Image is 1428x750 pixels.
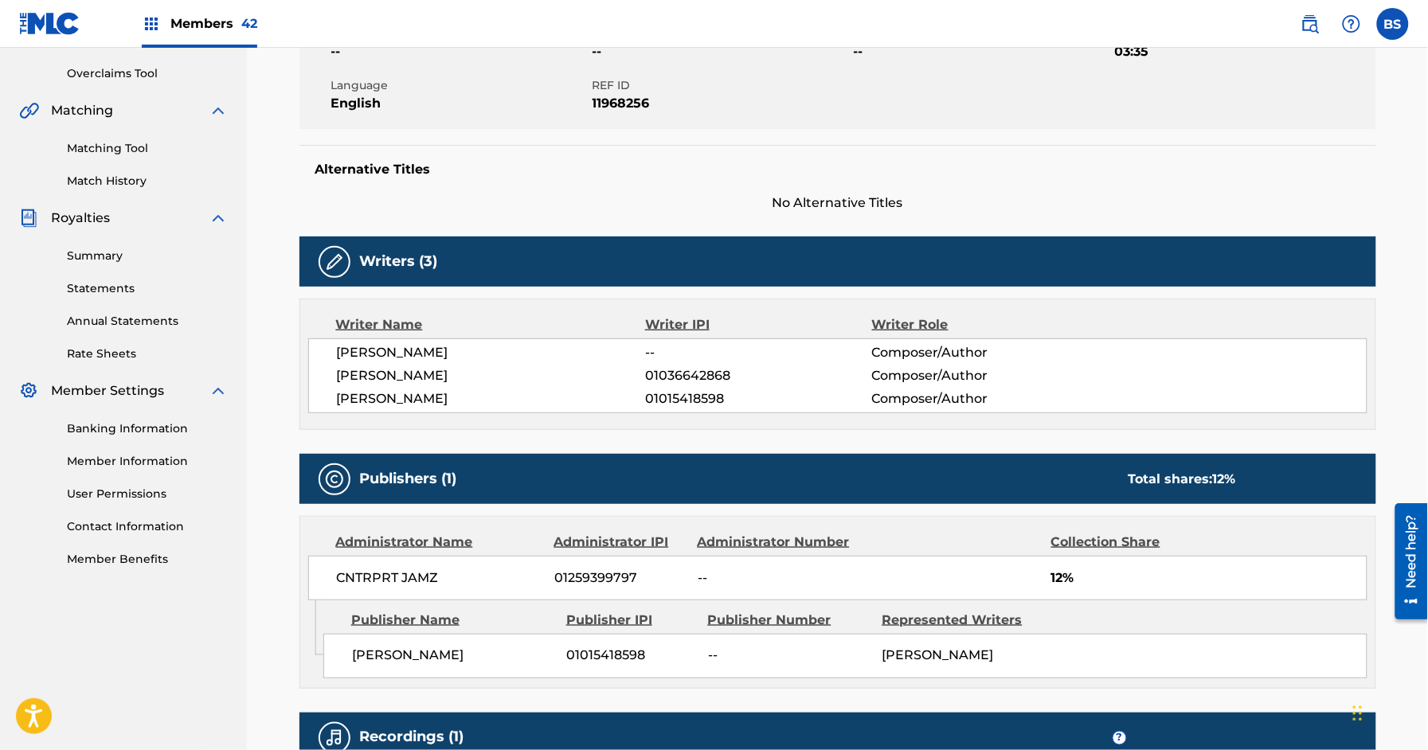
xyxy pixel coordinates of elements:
[331,42,589,61] span: --
[872,315,1078,334] div: Writer Role
[209,381,228,400] img: expand
[1051,533,1206,552] div: Collection Share
[142,14,161,33] img: Top Rightsholders
[325,470,344,489] img: Publishers
[360,729,464,747] h5: Recordings (1)
[554,533,686,552] div: Administrator IPI
[1115,42,1372,61] span: 03:35
[67,551,228,568] a: Member Benefits
[1213,471,1236,486] span: 12 %
[554,568,686,588] span: 01259399797
[352,646,555,666] span: [PERSON_NAME]
[209,101,228,120] img: expand
[1129,470,1236,489] div: Total shares:
[241,16,257,31] span: 42
[337,389,646,408] span: [PERSON_NAME]
[19,209,38,228] img: Royalties
[325,729,344,748] img: Recordings
[51,381,164,400] span: Member Settings
[170,14,257,33] span: Members
[19,12,80,35] img: MLC Logo
[67,248,228,264] a: Summary
[315,162,1360,178] h5: Alternative Titles
[360,252,438,271] h5: Writers (3)
[337,366,646,385] span: [PERSON_NAME]
[566,611,696,630] div: Publisher IPI
[67,140,228,157] a: Matching Tool
[593,94,850,113] span: 11968256
[1051,568,1367,588] span: 12%
[67,518,228,535] a: Contact Information
[882,611,1045,630] div: Represented Writers
[337,568,543,588] span: CNTRPRT JAMZ
[1377,8,1409,40] div: User Menu
[1336,8,1367,40] div: Help
[331,94,589,113] span: English
[337,343,646,362] span: [PERSON_NAME]
[872,366,1078,385] span: Composer/Author
[19,381,38,400] img: Member Settings
[67,420,228,437] a: Banking Information
[882,648,994,663] span: [PERSON_NAME]
[51,101,113,120] span: Matching
[645,315,872,334] div: Writer IPI
[351,611,554,630] div: Publisher Name
[645,389,871,408] span: 01015418598
[209,209,228,228] img: expand
[1383,497,1428,625] iframe: Resource Center
[872,343,1078,362] span: Composer/Author
[67,346,228,362] a: Rate Sheets
[19,101,39,120] img: Matching
[593,77,850,94] span: REF ID
[593,42,850,61] span: --
[299,193,1376,213] span: No Alternative Titles
[1113,732,1126,744] span: ?
[708,611,870,630] div: Publisher Number
[708,646,870,666] span: --
[331,77,589,94] span: Language
[67,313,228,330] a: Annual Statements
[325,252,344,271] img: Writers
[1294,8,1326,40] a: Public Search
[854,42,1111,61] span: --
[645,343,871,362] span: --
[336,315,646,334] div: Writer Name
[51,209,110,228] span: Royalties
[1342,14,1361,33] img: help
[360,470,457,488] h5: Publishers (1)
[645,366,871,385] span: 01036642868
[67,65,228,82] a: Overclaims Tool
[336,533,542,552] div: Administrator Name
[567,646,696,666] span: 01015418598
[67,453,228,470] a: Member Information
[698,568,863,588] span: --
[1348,674,1428,750] iframe: Chat Widget
[1301,14,1320,33] img: search
[67,486,228,502] a: User Permissions
[67,280,228,297] a: Statements
[67,173,228,189] a: Match History
[1353,689,1363,737] div: Drag
[872,389,1078,408] span: Composer/Author
[698,533,863,552] div: Administrator Number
